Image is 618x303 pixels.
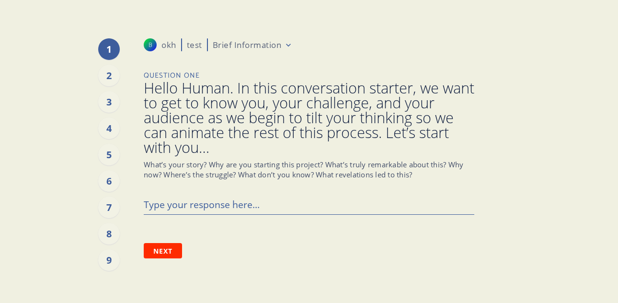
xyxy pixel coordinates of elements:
p: okh [161,39,176,51]
div: 2 [98,65,120,86]
div: 8 [98,223,120,245]
div: 4 [98,117,120,139]
div: 5 [98,144,120,165]
button: Next [144,243,182,258]
p: test [187,39,202,51]
button: Brief Information [213,39,294,50]
div: 1 [98,38,120,60]
span: Hello Human. In this conversation starter, we want to get to know you, your challenge, and your a... [144,81,474,155]
div: 7 [98,197,120,218]
div: 3 [98,91,120,113]
div: 9 [98,249,120,271]
div: 6 [98,170,120,192]
div: B [144,38,157,51]
svg: b [144,38,157,51]
p: What’s your story? Why are you starting this project? What’s truly remarkable about this? Why now... [144,160,474,180]
p: Brief Information [213,39,282,50]
p: Question One [144,70,474,81]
